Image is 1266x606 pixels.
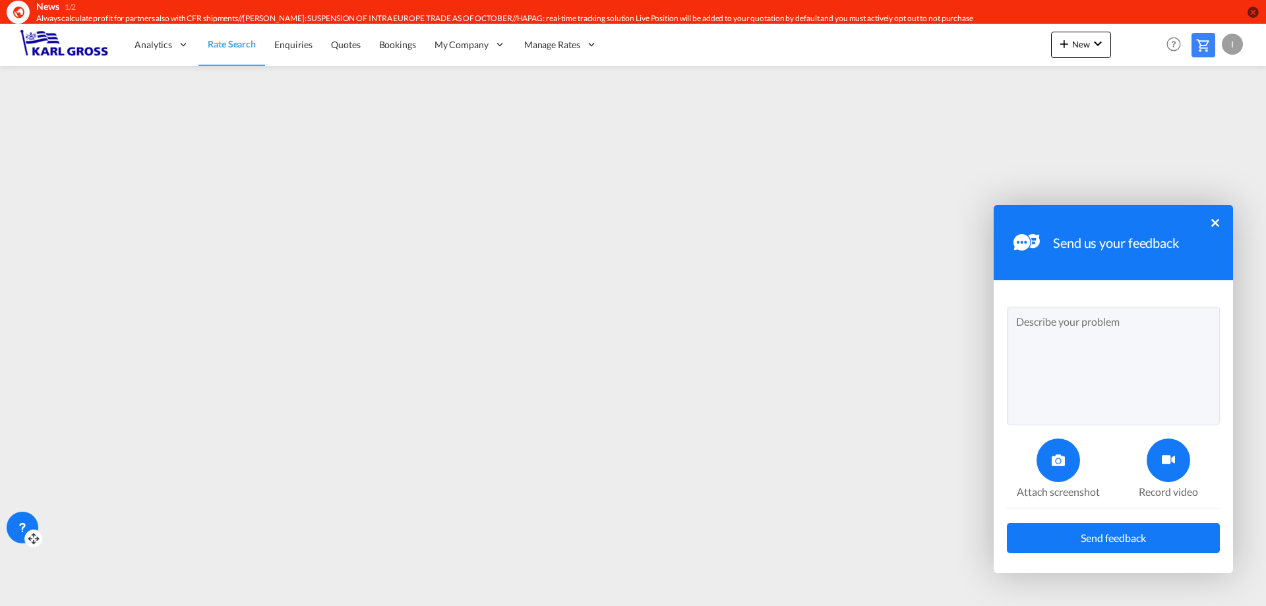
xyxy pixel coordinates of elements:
[524,38,580,51] span: Manage Rates
[208,38,256,49] span: Rate Search
[1090,36,1106,51] md-icon: icon-chevron-down
[370,23,425,66] a: Bookings
[1222,34,1243,55] div: I
[1162,33,1185,55] span: Help
[331,39,360,50] span: Quotes
[274,39,313,50] span: Enquiries
[435,38,489,51] span: My Company
[265,23,322,66] a: Enquiries
[20,30,109,59] img: 3269c73066d711f095e541db4db89301.png
[1246,5,1259,18] button: icon-close-circle
[322,23,369,66] a: Quotes
[379,39,416,50] span: Bookings
[1056,39,1106,49] span: New
[515,23,607,66] div: Manage Rates
[425,23,515,66] div: My Company
[135,38,172,51] span: Analytics
[65,2,76,13] div: 1/2
[198,23,265,66] a: Rate Search
[1051,32,1111,58] button: icon-plus 400-fgNewicon-chevron-down
[36,13,1071,24] div: Always calculate profit for partners also with CFR shipments//YANG MING: SUSPENSION OF INTRA EURO...
[12,5,25,18] md-icon: icon-earth
[1162,33,1191,57] div: Help
[125,23,198,66] div: Analytics
[1056,36,1072,51] md-icon: icon-plus 400-fg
